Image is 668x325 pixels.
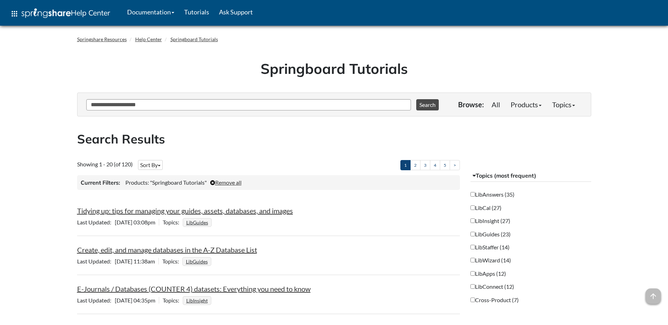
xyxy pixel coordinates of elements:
input: LibStaffer (14) [470,245,475,249]
button: Sort By [138,160,163,170]
label: LibApps (12) [470,270,506,278]
ul: Pagination of search results [400,160,460,170]
span: [DATE] 03:08pm [77,219,159,225]
input: Cross-Product (7) [470,298,475,302]
span: Showing 1 - 20 (of 120) [77,161,133,167]
a: LibInsight [185,295,209,306]
a: apps Help Center [5,3,115,24]
input: LibApps (12) [470,271,475,276]
span: [DATE] 04:35pm [77,297,159,304]
input: LibInsight (27) [470,218,475,223]
h2: Search Results [77,130,591,148]
span: Last Updated [77,297,115,304]
a: Topics [547,97,580,111]
span: Products: [125,179,149,186]
a: 1 [400,160,411,170]
a: 2 [410,160,420,170]
input: LibConnect (12) [470,284,475,289]
ul: Topics [182,258,213,265]
input: LibCal (27) [470,205,475,210]
label: LibStaffer (14) [470,243,510,251]
input: LibGuides (23) [470,232,475,236]
span: Topics [162,258,182,265]
label: LibConnect (12) [470,283,514,291]
a: Springshare Resources [77,36,127,42]
button: Search [416,99,439,110]
span: Last Updated [77,258,115,265]
span: Topics [163,219,183,225]
input: LibAnswers (35) [470,192,475,197]
span: arrow_upward [645,288,661,304]
a: All [486,97,505,111]
label: LibCal (27) [470,204,501,212]
button: Topics (most frequent) [470,170,591,182]
a: LibGuides [185,217,209,228]
span: "Springboard Tutorials" [150,179,207,186]
p: Browse: [458,100,484,109]
span: apps [10,9,19,18]
img: Springshare [21,8,71,18]
a: 3 [420,160,430,170]
a: LibGuides [185,256,209,267]
a: 5 [440,160,450,170]
a: Springboard Tutorials [170,36,218,42]
input: LibWizard (14) [470,258,475,262]
a: Ask Support [214,3,258,21]
a: Help Center [135,36,162,42]
ul: Topics [183,219,213,225]
a: Tutorials [179,3,214,21]
label: Cross-Product (7) [470,296,519,304]
span: Last Updated [77,219,115,225]
label: LibInsight (27) [470,217,510,225]
span: Topics [163,297,183,304]
a: Remove all [210,179,242,186]
a: Tidying up: tips for managing your guides, assets, databases, and images [77,206,293,215]
a: Documentation [122,3,179,21]
label: LibAnswers (35) [470,191,514,198]
a: arrow_upward [645,289,661,298]
a: Create, edit, and manage databases in the A-Z Database List [77,246,257,254]
span: [DATE] 11:38am [77,258,158,265]
a: Products [505,97,547,111]
a: 4 [430,160,440,170]
a: E-Journals / Databases (COUNTER 4) datasets: Everything you need to know [77,285,311,293]
span: Help Center [71,8,110,17]
a: > [450,160,460,170]
h3: Current Filters [81,179,120,186]
h1: Springboard Tutorials [82,59,586,78]
ul: Topics [183,297,213,304]
label: LibGuides (23) [470,230,511,238]
label: LibWizard (14) [470,256,511,264]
